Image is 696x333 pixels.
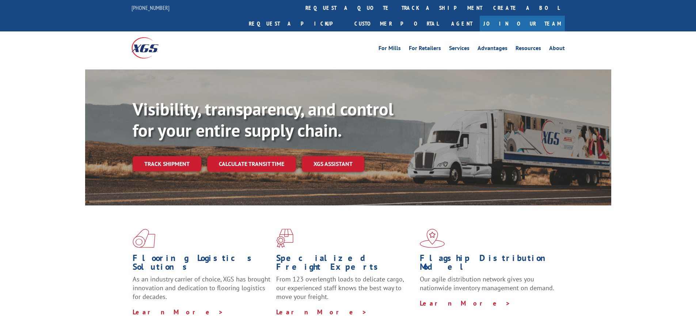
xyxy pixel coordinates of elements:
a: XGS ASSISTANT [302,156,364,172]
b: Visibility, transparency, and control for your entire supply chain. [133,98,393,141]
a: For Mills [379,45,401,53]
a: Agent [444,16,480,31]
a: Advantages [478,45,507,53]
h1: Specialized Freight Experts [276,254,414,275]
a: Calculate transit time [207,156,296,172]
h1: Flagship Distribution Model [420,254,558,275]
img: xgs-icon-focused-on-flooring-red [276,229,293,248]
a: Resources [516,45,541,53]
span: Our agile distribution network gives you nationwide inventory management on demand. [420,275,554,292]
a: Learn More > [276,308,367,316]
a: Learn More > [133,308,224,316]
img: xgs-icon-total-supply-chain-intelligence-red [133,229,155,248]
a: [PHONE_NUMBER] [132,4,170,11]
h1: Flooring Logistics Solutions [133,254,271,275]
a: Learn More > [420,299,511,307]
a: Track shipment [133,156,201,171]
a: About [549,45,565,53]
a: Services [449,45,469,53]
img: xgs-icon-flagship-distribution-model-red [420,229,445,248]
a: For Retailers [409,45,441,53]
a: Request a pickup [243,16,349,31]
a: Customer Portal [349,16,444,31]
span: As an industry carrier of choice, XGS has brought innovation and dedication to flooring logistics... [133,275,270,301]
p: From 123 overlength loads to delicate cargo, our experienced staff knows the best way to move you... [276,275,414,307]
a: Join Our Team [480,16,565,31]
